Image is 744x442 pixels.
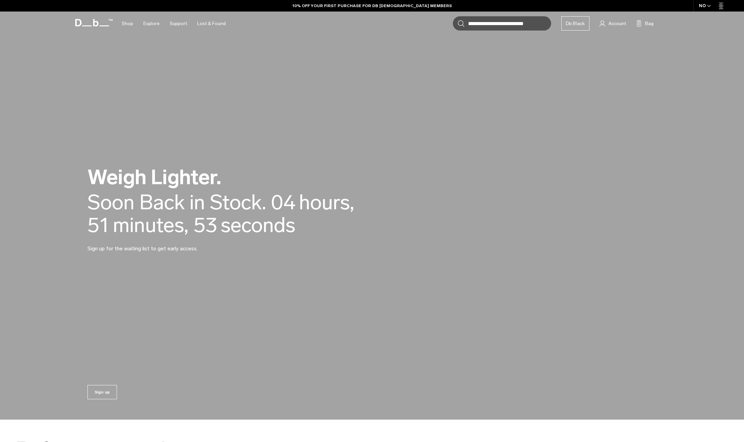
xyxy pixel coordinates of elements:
[197,12,226,36] a: Lost & Found
[87,236,250,253] p: Sign up for the waiting list to get early access.
[221,214,295,236] span: seconds
[299,191,354,214] span: hours,
[87,385,117,399] a: Sign up
[87,191,266,214] div: Soon Back in Stock.
[184,213,188,237] span: ,
[87,214,109,236] span: 51
[117,12,231,36] nav: Main Navigation
[194,214,217,236] span: 53
[561,16,589,31] a: Db Black
[636,19,653,27] button: Bag
[645,20,653,27] span: Bag
[600,19,626,27] a: Account
[87,167,393,188] h2: Weigh Lighter.
[608,20,626,27] span: Account
[293,3,452,9] a: 10% OFF YOUR FIRST PURCHASE FOR DB [DEMOGRAPHIC_DATA] MEMBERS
[143,12,160,36] a: Explore
[122,12,133,36] a: Shop
[170,12,187,36] a: Support
[113,214,188,236] span: minutes
[271,191,296,214] span: 04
